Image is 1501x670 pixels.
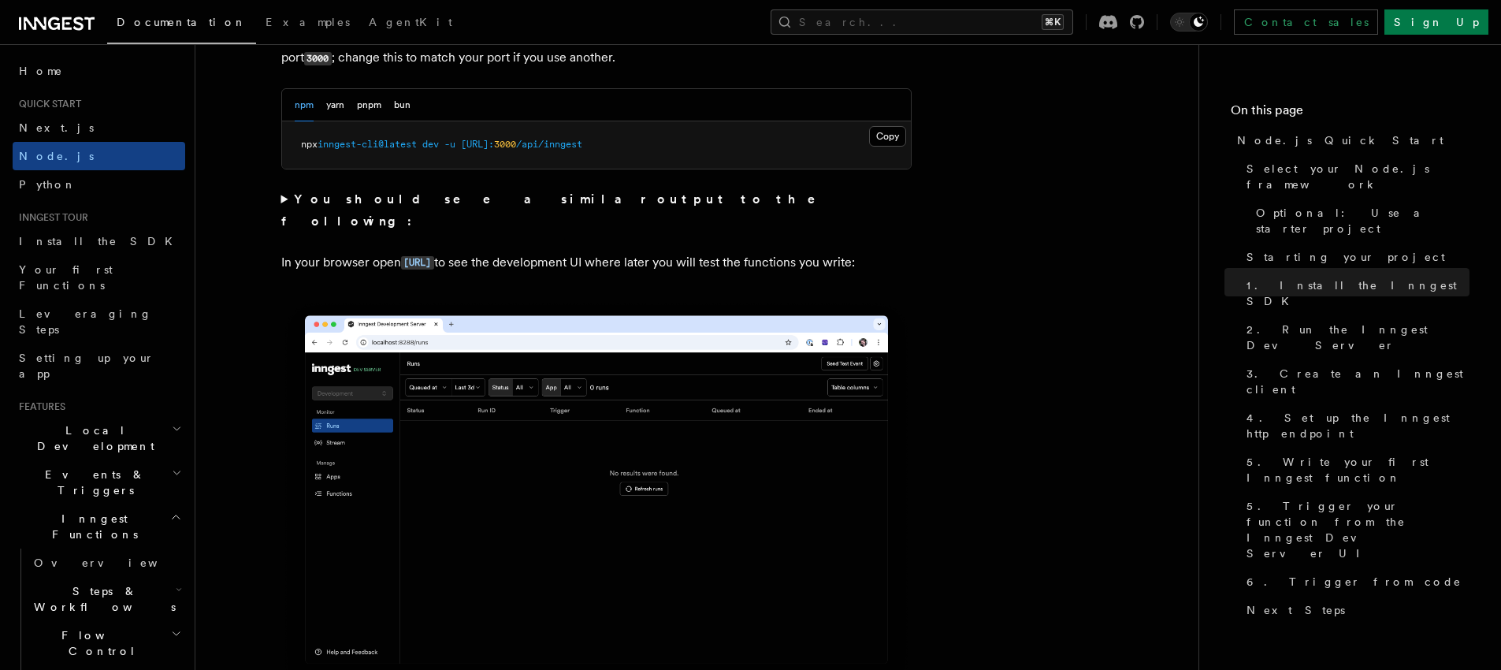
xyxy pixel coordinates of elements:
[13,98,81,110] span: Quick start
[394,89,411,121] button: bun
[19,352,154,380] span: Setting up your app
[1246,366,1469,397] span: 3. Create an Inngest client
[1234,9,1378,35] a: Contact sales
[461,139,494,150] span: [URL]:
[494,139,516,150] span: 3000
[326,89,344,121] button: yarn
[13,504,185,549] button: Inngest Functions
[28,577,185,621] button: Steps & Workflows
[117,16,247,28] span: Documentation
[1384,9,1488,35] a: Sign Up
[1240,404,1469,448] a: 4. Set up the Inngest http endpoint
[771,9,1073,35] button: Search...⌘K
[1231,101,1469,126] h4: On this page
[401,255,434,270] a: [URL]
[1246,322,1469,353] span: 2. Run the Inngest Dev Server
[281,188,912,233] summary: You should see a similar output to the following:
[28,549,185,577] a: Overview
[1246,498,1469,561] span: 5. Trigger your function from the Inngest Dev Server UI
[1246,602,1345,618] span: Next Steps
[357,89,381,121] button: pnpm
[1240,271,1469,315] a: 1. Install the Inngest SDK
[281,192,838,229] strong: You should see a similar output to the following:
[1042,14,1064,30] kbd: ⌘K
[19,178,76,191] span: Python
[1231,126,1469,154] a: Node.js Quick Start
[1240,448,1469,492] a: 5. Write your first Inngest function
[13,255,185,300] a: Your first Functions
[1240,315,1469,359] a: 2. Run the Inngest Dev Server
[34,556,196,569] span: Overview
[1240,154,1469,199] a: Select your Node.js framework
[1240,359,1469,404] a: 3. Create an Inngest client
[1246,161,1469,192] span: Select your Node.js framework
[422,139,439,150] span: dev
[13,300,185,344] a: Leveraging Steps
[19,121,94,134] span: Next.js
[295,89,314,121] button: npm
[19,263,113,292] span: Your first Functions
[359,5,462,43] a: AgentKit
[13,211,88,224] span: Inngest tour
[13,170,185,199] a: Python
[1246,249,1445,265] span: Starting your project
[516,139,582,150] span: /api/inngest
[1246,277,1469,309] span: 1. Install the Inngest SDK
[13,142,185,170] a: Node.js
[13,227,185,255] a: Install the SDK
[869,126,906,147] button: Copy
[1250,199,1469,243] a: Optional: Use a starter project
[13,416,185,460] button: Local Development
[444,139,455,150] span: -u
[13,344,185,388] a: Setting up your app
[1256,205,1469,236] span: Optional: Use a starter project
[13,422,172,454] span: Local Development
[304,52,332,65] code: 3000
[1240,243,1469,271] a: Starting your project
[369,16,452,28] span: AgentKit
[19,235,182,248] span: Install the SDK
[19,150,94,162] span: Node.js
[1246,454,1469,486] span: 5. Write your first Inngest function
[1240,492,1469,568] a: 5. Trigger your function from the Inngest Dev Server UI
[1240,596,1469,624] a: Next Steps
[1240,568,1469,596] a: 6. Trigger from code
[1170,13,1208,32] button: Toggle dark mode
[401,256,434,270] code: [URL]
[266,16,350,28] span: Examples
[19,307,152,336] span: Leveraging Steps
[318,139,417,150] span: inngest-cli@latest
[13,114,185,142] a: Next.js
[107,5,256,44] a: Documentation
[256,5,359,43] a: Examples
[19,63,63,79] span: Home
[13,467,172,498] span: Events & Triggers
[13,400,65,413] span: Features
[13,511,170,542] span: Inngest Functions
[1237,132,1443,148] span: Node.js Quick Start
[28,583,176,615] span: Steps & Workflows
[1246,410,1469,441] span: 4. Set up the Inngest http endpoint
[1246,574,1462,590] span: 6. Trigger from code
[301,139,318,150] span: npx
[28,627,171,659] span: Flow Control
[13,57,185,85] a: Home
[13,460,185,504] button: Events & Triggers
[28,621,185,665] button: Flow Control
[281,251,912,274] p: In your browser open to see the development UI where later you will test the functions you write:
